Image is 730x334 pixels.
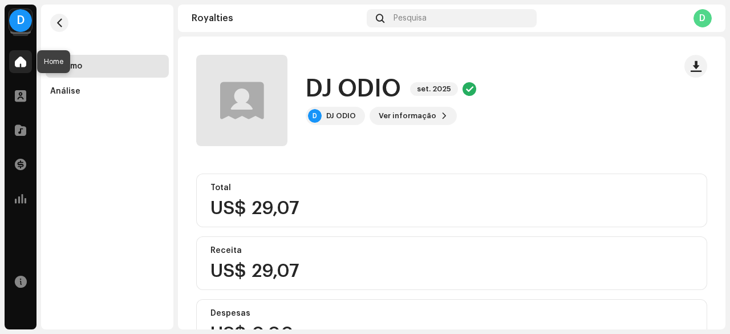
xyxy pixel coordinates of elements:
div: DJ ODIO [326,111,356,120]
div: Total [210,183,693,192]
div: D [308,109,322,123]
re-m-nav-item: Análise [46,80,169,103]
button: Ver informação [370,107,457,125]
div: Resumo [50,62,82,71]
span: Ver informação [379,104,436,127]
div: D [693,9,712,27]
span: Pesquisa [394,14,427,23]
re-o-card-value: Receita [196,236,707,290]
re-o-card-value: Total [196,174,707,227]
div: Royalties [192,14,362,23]
div: Receita [210,246,693,255]
div: Análise [50,87,80,96]
h1: DJ ODIO [306,76,401,102]
re-m-nav-item: Resumo [46,55,169,78]
span: set. 2025 [410,82,458,96]
div: Despesas [210,309,693,318]
div: D [9,9,32,32]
